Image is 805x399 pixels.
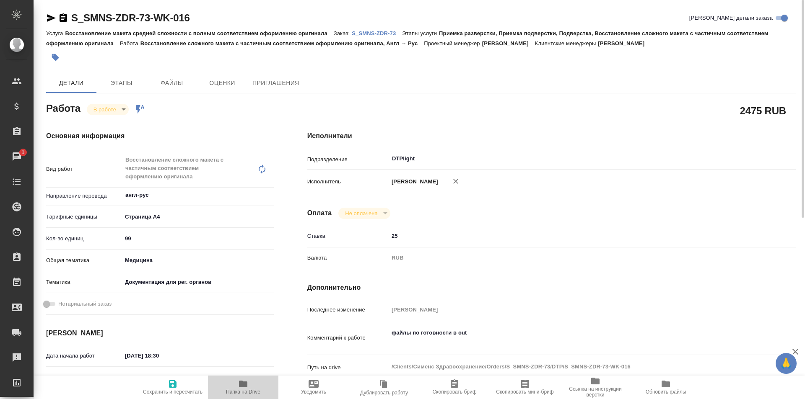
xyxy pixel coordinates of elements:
h4: [PERSON_NAME] [46,328,274,338]
h4: Дополнительно [307,283,796,293]
button: Дублировать работу [349,376,419,399]
p: Комментарий к работе [307,334,389,342]
textarea: файлы по готовности в out [389,326,755,348]
button: Папка на Drive [208,376,278,399]
div: В работе [87,104,129,115]
p: Клиентские менеджеры [535,40,598,46]
input: Пустое поле [122,373,195,386]
p: Работа [120,40,140,46]
input: ✎ Введи что-нибудь [389,230,755,242]
p: Кол-во единиц [46,234,122,243]
h4: Исполнители [307,131,796,141]
p: Восстановление сложного макета с частичным соответствием оформлению оригинала, Англ → Рус [140,40,424,46]
p: Этапы услуги [402,30,439,36]
span: Этапы [101,78,142,88]
button: Open [750,158,752,160]
span: Оценки [202,78,242,88]
div: Документация для рег. органов [122,275,274,289]
span: 1 [16,148,29,157]
p: Исполнитель [307,178,389,186]
button: Скопировать мини-бриф [490,376,560,399]
div: RUB [389,251,755,265]
div: Медицина [122,253,274,268]
h2: 2475 RUB [740,103,786,118]
button: Open [269,194,271,196]
button: Скопировать бриф [419,376,490,399]
button: В работе [91,106,119,113]
a: 1 [2,146,31,167]
a: S_SMNS-ZDR-73 [352,29,402,36]
button: Не оплачена [343,210,380,217]
p: Валюта [307,254,389,262]
p: Дата начала работ [46,352,122,360]
button: Обновить файлы [631,376,701,399]
button: Скопировать ссылку для ЯМессенджера [46,13,56,23]
input: Пустое поле [389,304,755,316]
span: Скопировать бриф [432,389,476,395]
span: Дублировать работу [360,390,408,396]
p: Подразделение [307,155,389,164]
button: 🙏 [776,353,797,374]
span: Уведомить [301,389,326,395]
button: Уведомить [278,376,349,399]
h4: Основная информация [46,131,274,141]
div: Страница А4 [122,210,274,224]
p: Заказ: [334,30,352,36]
span: Файлы [152,78,192,88]
p: Вид работ [46,165,122,173]
p: Направление перевода [46,192,122,200]
p: [PERSON_NAME] [389,178,438,186]
p: Общая тематика [46,256,122,265]
p: Путь на drive [307,363,389,372]
a: S_SMNS-ZDR-73-WK-016 [71,12,190,23]
span: Детали [51,78,91,88]
span: [PERSON_NAME] детали заказа [689,14,773,22]
span: Скопировать мини-бриф [496,389,553,395]
p: S_SMNS-ZDR-73 [352,30,402,36]
input: ✎ Введи что-нибудь [122,232,274,245]
span: Приглашения [252,78,299,88]
h4: Оплата [307,208,332,218]
button: Добавить тэг [46,48,65,67]
p: Тарифные единицы [46,213,122,221]
textarea: /Clients/Сименс Здравоохранение/Orders/S_SMNS-ZDR-73/DTP/S_SMNS-ZDR-73-WK-016 [389,360,755,374]
p: Услуга [46,30,65,36]
p: Ставка [307,232,389,240]
div: В работе [338,208,390,219]
p: Восстановление макета средней сложности с полным соответствием оформлению оригинала [65,30,333,36]
span: Обновить файлы [646,389,686,395]
p: [PERSON_NAME] [482,40,535,46]
button: Удалить исполнителя [447,172,465,190]
button: Скопировать ссылку [58,13,68,23]
button: Ссылка на инструкции верстки [560,376,631,399]
p: Тематика [46,278,122,286]
span: 🙏 [779,355,793,372]
p: Проектный менеджер [424,40,482,46]
span: Ссылка на инструкции верстки [565,386,626,398]
input: ✎ Введи что-нибудь [122,350,195,362]
p: Последнее изменение [307,306,389,314]
p: [PERSON_NAME] [598,40,651,46]
h2: Работа [46,100,80,115]
span: Папка на Drive [226,389,260,395]
button: Сохранить и пересчитать [138,376,208,399]
span: Нотариальный заказ [58,300,112,308]
span: Сохранить и пересчитать [143,389,203,395]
